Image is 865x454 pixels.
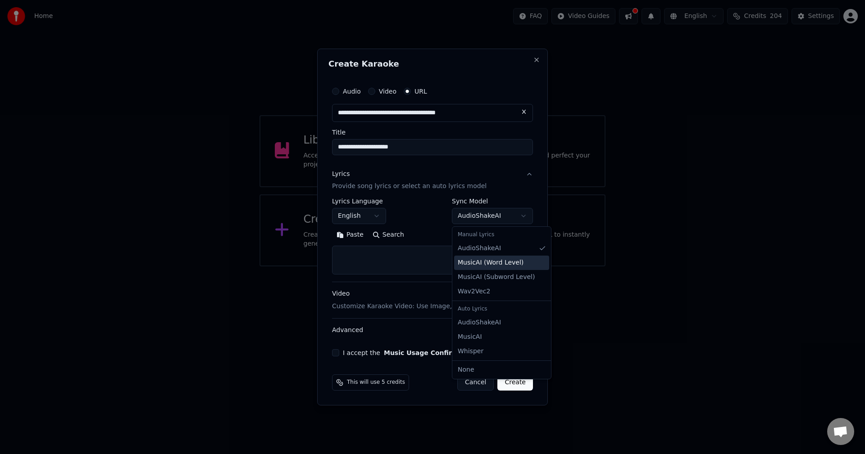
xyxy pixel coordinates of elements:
[458,365,474,374] span: None
[458,318,501,327] span: AudioShakeAI
[458,333,482,342] span: MusicAI
[458,287,490,296] span: Wav2Vec2
[458,273,535,282] span: MusicAI ( Subword Level )
[458,244,501,253] span: AudioShakeAI
[458,258,524,267] span: MusicAI ( Word Level )
[454,303,549,315] div: Auto Lyrics
[458,347,483,356] span: Whisper
[454,229,549,241] div: Manual Lyrics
